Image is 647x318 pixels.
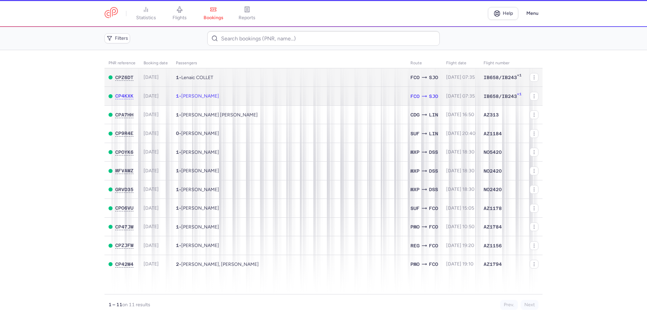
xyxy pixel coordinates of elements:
span: 1 [176,149,179,155]
th: Booking date [140,58,172,68]
button: Menu [522,7,543,20]
span: Claudio TREVISANUTTO [181,205,219,211]
span: SUF [410,205,420,212]
strong: 1 – 11 [109,302,122,308]
span: AZ313 [484,111,499,118]
span: NO2420 [484,186,502,193]
span: [DATE] 19:10 [446,261,473,267]
button: CPO6VU [115,205,133,211]
button: CP47JW [115,224,133,230]
input: Search bookings (PNR, name...) [207,31,439,46]
span: FCO [410,74,420,81]
span: • [176,261,259,267]
span: CP9R4E [115,131,133,136]
span: FCO [429,260,438,268]
span: +1 [517,92,522,99]
span: DSS [429,186,438,193]
button: CP4KXK [115,93,133,99]
span: Lenaic COLLET [181,75,213,80]
span: SJO [429,93,438,100]
button: Next [521,300,538,310]
span: 1 [176,93,179,99]
span: DSS [429,167,438,175]
span: [DATE] 10:50 [446,224,474,229]
span: LIN [429,111,438,118]
th: Passengers [172,58,406,68]
span: IB658/IB243 [484,93,517,100]
span: • [176,93,219,99]
span: [DATE] [144,93,159,99]
span: AZ1794 [484,261,502,268]
span: Ismaila TRAORE [181,187,219,192]
span: IB658/IB243 [484,74,517,81]
span: [DATE] [144,224,159,229]
span: 1 [176,243,179,248]
span: 1 [176,112,179,117]
span: [DATE] 07:35 [446,93,475,99]
span: [DATE] 18:30 [446,186,474,192]
span: [DATE] [144,186,159,192]
button: GRVD35 [115,187,133,192]
span: CPOYK6 [115,149,133,155]
span: MXP [410,167,420,175]
span: • [176,205,219,211]
span: GRVD35 [115,187,133,192]
span: NO5420 [484,149,502,155]
span: CDG [410,111,420,118]
span: Gianluigi CECCHETTI, Valentina REINA [181,261,259,267]
span: • [176,224,219,230]
span: MFVAWZ [115,168,133,173]
span: 1 [176,75,179,80]
span: AZ1184 [484,130,502,137]
span: [DATE] 20:40 [446,131,475,136]
span: DSS [429,148,438,156]
span: Stanislas SIRVEN VIENOT [181,112,258,118]
span: REG [410,242,420,249]
span: CPZ6DT [115,75,133,80]
button: Prev. [500,300,518,310]
span: AZ1178 [484,205,502,212]
span: [DATE] [144,131,159,136]
span: • [176,187,219,192]
th: Route [406,58,442,68]
span: MXP [410,148,420,156]
span: LIN [429,130,438,137]
a: flights [163,6,196,21]
a: reports [230,6,264,21]
span: on 11 results [122,302,150,308]
span: NO2420 [484,168,502,174]
span: Claudio CRISTOFARO [181,224,219,230]
span: 1 [176,187,179,192]
span: 1 [176,205,179,211]
span: FCO [429,205,438,212]
span: • [176,149,219,155]
span: • [176,131,219,136]
a: statistics [129,6,163,21]
span: • [176,112,258,118]
span: [DATE] 19:20 [446,243,474,248]
th: flight date [442,58,480,68]
button: CPA7HH [115,112,133,118]
span: [DATE] [144,168,159,174]
a: Help [488,7,518,20]
span: 2 [176,261,179,267]
button: Filters [104,33,130,43]
span: Ibrahima FALL [181,168,219,174]
span: +1 [517,73,522,80]
span: FCO [410,93,420,100]
span: Filters [115,36,128,41]
span: 1 [176,168,179,173]
span: AZ1784 [484,223,502,230]
span: [DATE] 18:30 [446,149,474,155]
span: PMO [410,260,420,268]
span: • [176,243,219,248]
span: [DATE] 16:50 [446,112,474,117]
th: PNR reference [104,58,140,68]
span: statistics [136,15,156,21]
span: [DATE] 15:05 [446,205,474,211]
span: Davide PALMA [181,149,219,155]
span: [DATE] [144,205,159,211]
